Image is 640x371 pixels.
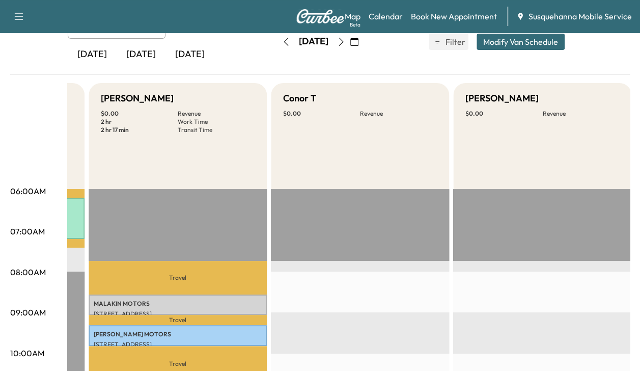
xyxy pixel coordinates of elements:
p: 2 hr 17 min [101,126,178,134]
div: Beta [350,21,360,29]
button: Modify Van Schedule [477,34,565,50]
p: 07:00AM [10,225,45,237]
div: [DATE] [68,43,117,66]
a: Calendar [369,10,403,22]
p: Travel [89,315,267,325]
p: 09:00AM [10,306,46,319]
p: Travel [89,261,267,295]
p: [STREET_ADDRESS] [94,310,262,318]
span: Susquehanna Mobile Service [528,10,632,22]
div: [DATE] [165,43,214,66]
h5: [PERSON_NAME] [465,91,538,105]
button: Filter [429,34,468,50]
h5: Conor T [283,91,316,105]
p: Revenue [360,110,437,118]
p: 06:00AM [10,185,46,197]
a: Book New Appointment [411,10,497,22]
p: [STREET_ADDRESS] [94,340,262,349]
p: 2 hr [101,118,178,126]
p: MALAKIN MOTORS [94,300,262,308]
p: Work Time [178,118,255,126]
p: Transit Time [178,126,255,134]
div: [DATE] [117,43,165,66]
p: $ 0.00 [101,110,178,118]
p: 08:00AM [10,266,46,278]
p: Revenue [542,110,619,118]
p: $ 0.00 [283,110,360,118]
div: [DATE] [299,35,328,48]
p: 10:00AM [10,347,44,359]
p: [PERSON_NAME] MOTORS [94,330,262,338]
p: $ 0.00 [465,110,542,118]
a: MapBeta [345,10,360,22]
h5: [PERSON_NAME] [101,91,174,105]
span: Filter [446,36,464,48]
img: Curbee Logo [296,9,345,23]
p: Revenue [178,110,255,118]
